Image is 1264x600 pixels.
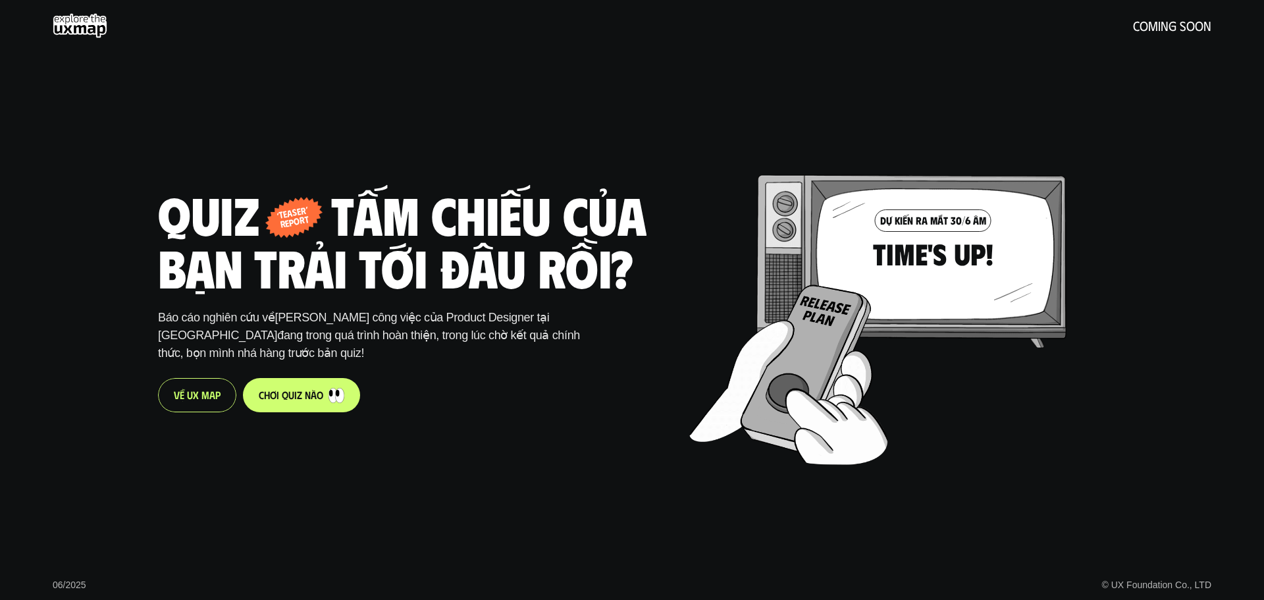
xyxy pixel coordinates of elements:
[174,389,180,401] span: V
[243,378,360,412] a: chơiquiznào
[53,578,86,592] p: 06/2025
[215,389,221,401] span: p
[276,205,309,221] p: ‘teaser’
[1102,580,1211,590] a: © UX Foundation Co., LTD
[270,389,276,401] span: ơ
[193,389,199,401] span: X
[158,311,552,342] span: [PERSON_NAME] công việc của Product Designer tại [GEOGRAPHIC_DATA]
[276,389,279,401] span: i
[264,389,270,401] span: h
[158,188,681,293] h1: Quiz - tấm chiếu của bạn trải tới đâu rồi?
[158,309,602,362] p: Báo cáo nghiên cứu về đang trong quá trình hoàn thiện, trong lúc chờ kết quả chính thức, bọn mình...
[53,13,1211,38] a: coming soon
[294,389,297,401] span: i
[209,389,215,401] span: a
[282,389,288,401] span: q
[311,389,317,401] span: à
[187,389,193,401] span: U
[288,389,294,401] span: u
[305,389,311,401] span: n
[278,215,310,230] p: report
[180,389,184,401] span: ề
[317,389,323,401] span: o
[1133,18,1211,33] h5: coming soon
[201,389,209,401] span: M
[297,389,302,401] span: z
[259,389,264,401] span: c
